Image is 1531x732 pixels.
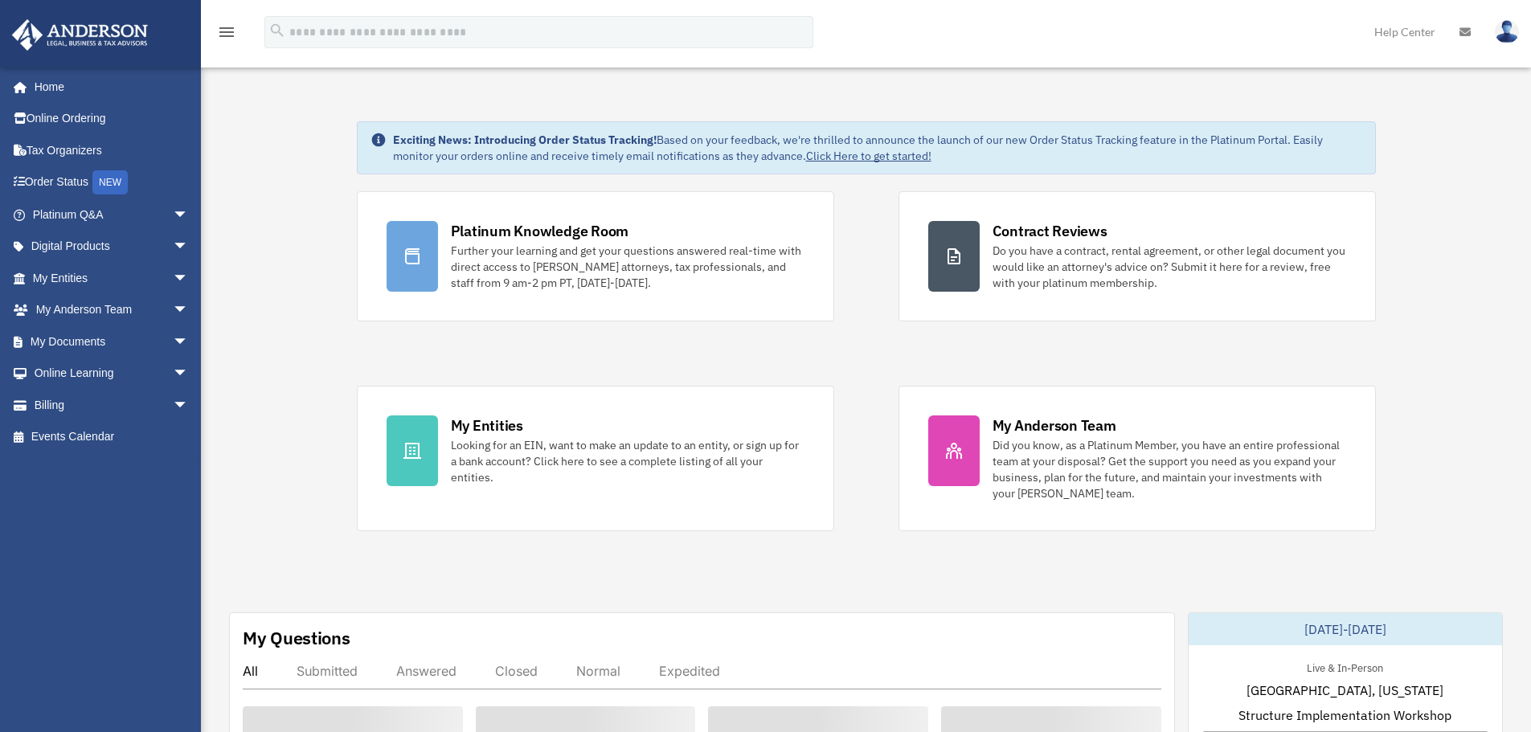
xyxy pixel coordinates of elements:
a: My Entitiesarrow_drop_down [11,262,213,294]
i: search [268,22,286,39]
span: arrow_drop_down [173,358,205,391]
div: Contract Reviews [993,221,1107,241]
a: Online Ordering [11,103,213,135]
img: Anderson Advisors Platinum Portal [7,19,153,51]
div: Closed [495,663,538,679]
img: User Pic [1495,20,1519,43]
span: arrow_drop_down [173,325,205,358]
a: Contract Reviews Do you have a contract, rental agreement, or other legal document you would like... [899,191,1376,321]
div: Answered [396,663,456,679]
div: Expedited [659,663,720,679]
span: arrow_drop_down [173,198,205,231]
i: menu [217,22,236,42]
a: My Entities Looking for an EIN, want to make an update to an entity, or sign up for a bank accoun... [357,386,834,531]
a: Home [11,71,205,103]
div: Live & In-Person [1294,658,1396,675]
strong: Exciting News: Introducing Order Status Tracking! [393,133,657,147]
div: Do you have a contract, rental agreement, or other legal document you would like an attorney's ad... [993,243,1346,291]
span: arrow_drop_down [173,294,205,327]
div: Looking for an EIN, want to make an update to an entity, or sign up for a bank account? Click her... [451,437,804,485]
div: Normal [576,663,620,679]
div: Submitted [297,663,358,679]
a: Platinum Q&Aarrow_drop_down [11,198,213,231]
div: [DATE]-[DATE] [1189,613,1502,645]
span: arrow_drop_down [173,389,205,422]
div: Further your learning and get your questions answered real-time with direct access to [PERSON_NAM... [451,243,804,291]
a: Online Learningarrow_drop_down [11,358,213,390]
a: Billingarrow_drop_down [11,389,213,421]
div: My Anderson Team [993,415,1116,436]
span: [GEOGRAPHIC_DATA], [US_STATE] [1246,681,1443,700]
a: menu [217,28,236,42]
a: My Anderson Teamarrow_drop_down [11,294,213,326]
a: Events Calendar [11,421,213,453]
div: My Questions [243,626,350,650]
a: Platinum Knowledge Room Further your learning and get your questions answered real-time with dire... [357,191,834,321]
a: Order StatusNEW [11,166,213,199]
div: Platinum Knowledge Room [451,221,629,241]
span: Structure Implementation Workshop [1238,705,1451,725]
a: My Documentsarrow_drop_down [11,325,213,358]
a: My Anderson Team Did you know, as a Platinum Member, you have an entire professional team at your... [899,386,1376,531]
div: NEW [92,170,128,194]
div: All [243,663,258,679]
span: arrow_drop_down [173,262,205,295]
a: Tax Organizers [11,134,213,166]
div: My Entities [451,415,523,436]
div: Based on your feedback, we're thrilled to announce the launch of our new Order Status Tracking fe... [393,132,1362,164]
div: Did you know, as a Platinum Member, you have an entire professional team at your disposal? Get th... [993,437,1346,501]
a: Digital Productsarrow_drop_down [11,231,213,263]
span: arrow_drop_down [173,231,205,264]
a: Click Here to get started! [806,149,931,163]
